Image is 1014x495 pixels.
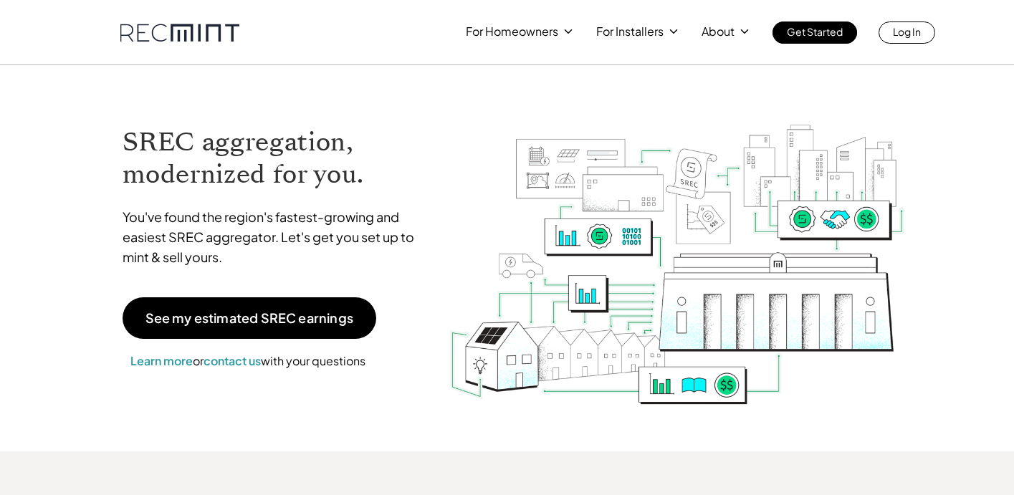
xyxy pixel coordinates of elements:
p: Get Started [787,21,843,42]
p: For Homeowners [466,21,558,42]
p: For Installers [596,21,664,42]
p: Log In [893,21,921,42]
a: Get Started [773,21,857,44]
a: See my estimated SREC earnings [123,297,376,339]
a: contact us [204,353,261,368]
p: See my estimated SREC earnings [145,312,353,325]
p: or with your questions [123,352,373,370]
a: Log In [879,21,935,44]
a: Learn more [130,353,193,368]
p: You've found the region's fastest-growing and easiest SREC aggregator. Let's get you set up to mi... [123,207,428,267]
img: RECmint value cycle [449,87,906,408]
h1: SREC aggregation, modernized for you. [123,126,428,191]
p: About [702,21,735,42]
